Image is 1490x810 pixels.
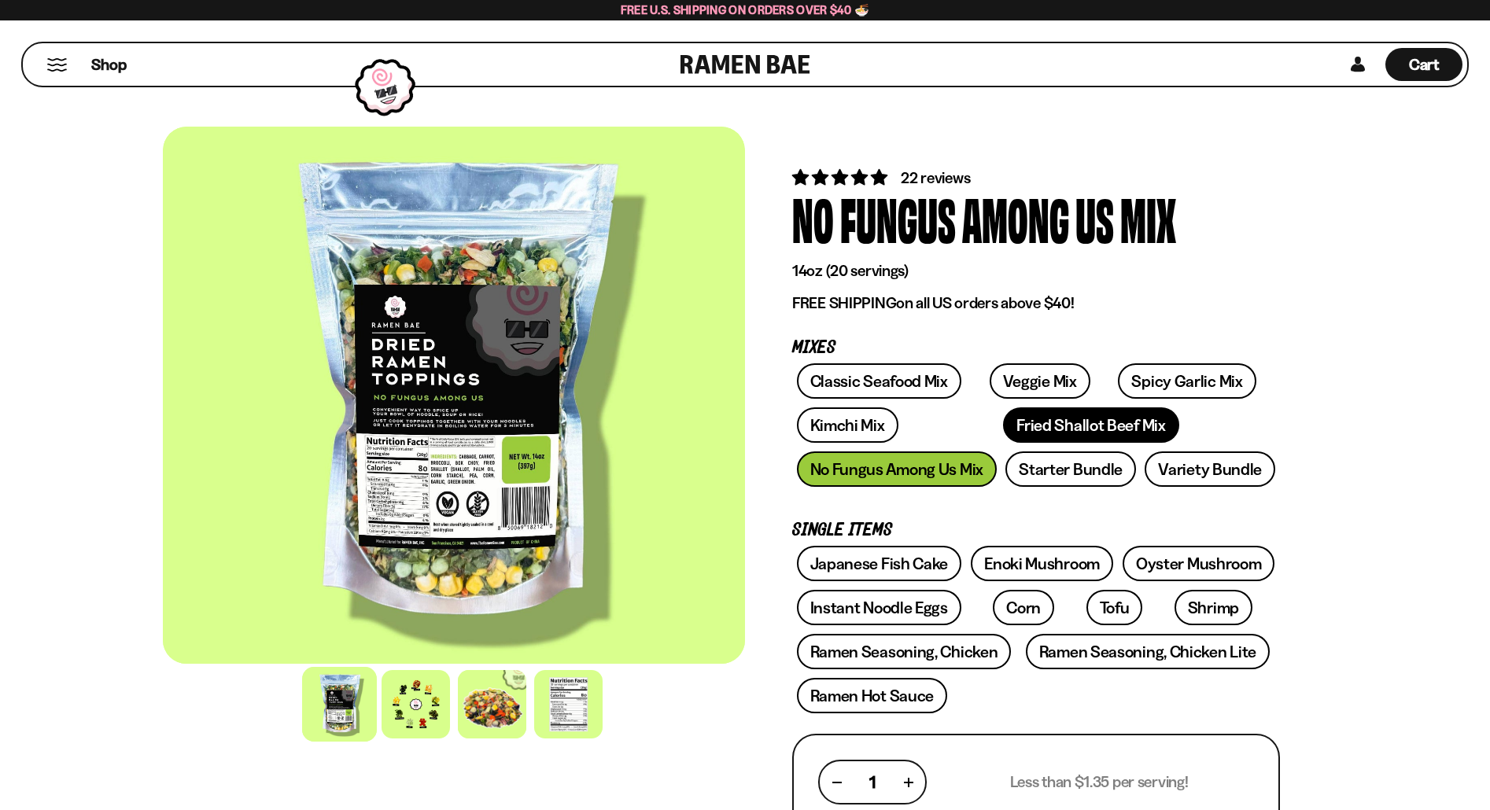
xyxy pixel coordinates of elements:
[797,634,1012,669] a: Ramen Seasoning, Chicken
[1026,634,1270,669] a: Ramen Seasoning, Chicken Lite
[901,168,970,187] span: 22 reviews
[91,54,127,75] span: Shop
[792,293,1280,313] p: on all US orders above $40!
[1175,590,1252,625] a: Shrimp
[1120,189,1176,248] div: Mix
[1010,772,1189,792] p: Less than $1.35 per serving!
[792,293,896,312] strong: FREE SHIPPING
[1005,451,1136,487] a: Starter Bundle
[797,678,948,713] a: Ramen Hot Sauce
[962,189,1069,248] div: Among
[869,772,876,792] span: 1
[1118,363,1256,399] a: Spicy Garlic Mix
[971,546,1113,581] a: Enoki Mushroom
[797,407,898,443] a: Kimchi Mix
[797,546,962,581] a: Japanese Fish Cake
[840,189,956,248] div: Fungus
[1086,590,1143,625] a: Tofu
[1075,189,1114,248] div: Us
[990,363,1090,399] a: Veggie Mix
[1409,55,1440,74] span: Cart
[993,590,1054,625] a: Corn
[797,590,961,625] a: Instant Noodle Eggs
[792,261,1280,281] p: 14oz (20 servings)
[46,58,68,72] button: Mobile Menu Trigger
[91,48,127,81] a: Shop
[792,168,891,187] span: 4.82 stars
[1123,546,1275,581] a: Oyster Mushroom
[792,523,1280,538] p: Single Items
[792,189,834,248] div: No
[1385,43,1462,86] div: Cart
[792,341,1280,355] p: Mixes
[797,363,961,399] a: Classic Seafood Mix
[621,2,870,17] span: Free U.S. Shipping on Orders over $40 🍜
[1145,451,1275,487] a: Variety Bundle
[1003,407,1178,443] a: Fried Shallot Beef Mix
